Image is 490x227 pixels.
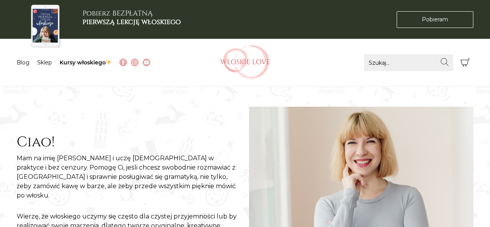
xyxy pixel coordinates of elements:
[106,59,111,65] img: ✨
[220,45,270,80] img: Włoskielove
[83,9,181,26] h3: Pobierz BEZPŁATNĄ
[364,54,453,71] input: Szukaj...
[83,17,181,27] b: pierwszą lekcję włoskiego
[60,59,112,66] a: Kursy włoskiego
[17,134,241,151] h2: Ciao!
[37,59,52,66] a: Sklep
[457,54,474,71] button: Koszyk
[17,59,29,66] a: Blog
[422,16,448,24] span: Pobieram
[397,11,473,28] a: Pobieram
[17,154,241,200] p: Mam na imię [PERSON_NAME] i uczę [DEMOGRAPHIC_DATA] w praktyce i bez cenzury. Pomogę Ci, jeśli ch...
